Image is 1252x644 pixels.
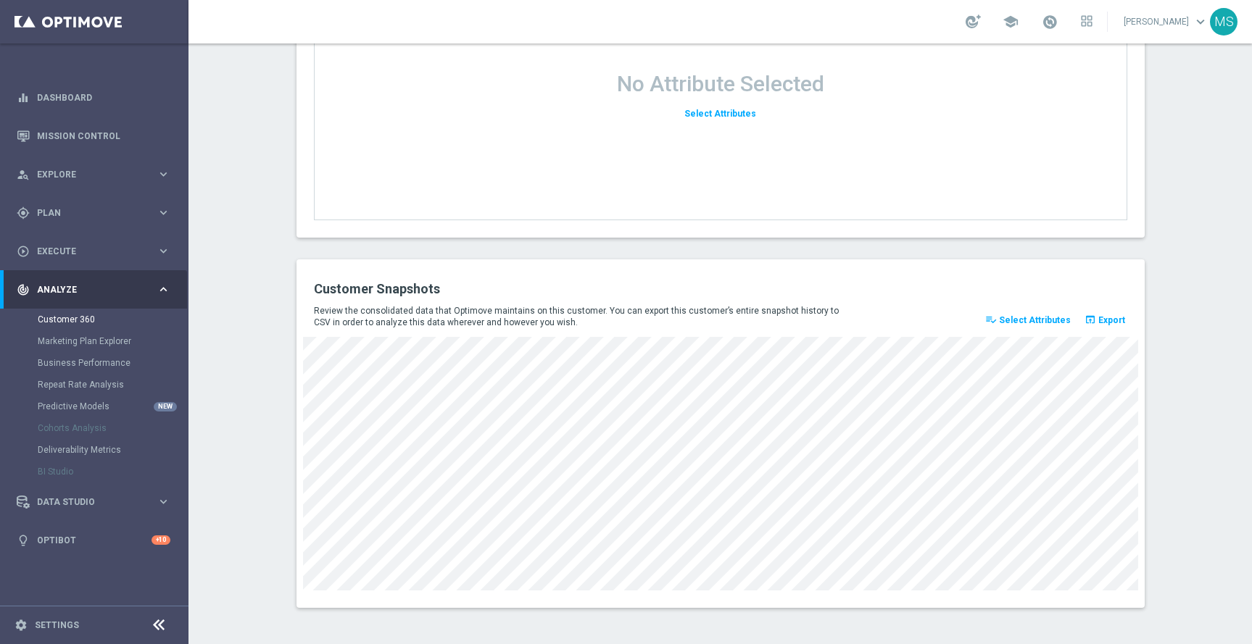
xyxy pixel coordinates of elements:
div: Mission Control [17,117,170,155]
span: Explore [37,170,157,179]
i: keyboard_arrow_right [157,244,170,258]
i: keyboard_arrow_right [157,206,170,219]
div: Customer 360 [38,309,187,330]
div: Analyze [17,283,157,296]
div: Plan [17,206,157,219]
button: Mission Control [16,130,171,142]
a: Repeat Rate Analysis [38,379,151,390]
div: Cohorts Analysis [38,417,187,439]
div: Predictive Models [38,396,187,417]
div: Marketing Plan Explorer [38,330,187,352]
a: Settings [35,621,79,630]
button: playlist_add_check Select Attributes [983,310,1073,330]
i: keyboard_arrow_right [157,283,170,296]
button: track_changes Analyze keyboard_arrow_right [16,284,171,296]
i: keyboard_arrow_right [157,495,170,509]
div: Repeat Rate Analysis [38,374,187,396]
button: Select Attributes [682,104,758,124]
button: play_circle_outline Execute keyboard_arrow_right [16,246,171,257]
div: Data Studio [17,495,157,509]
div: Execute [17,245,157,258]
button: person_search Explore keyboard_arrow_right [16,169,171,180]
a: Customer 360 [38,314,151,325]
i: track_changes [17,283,30,296]
a: Marketing Plan Explorer [38,335,151,347]
a: Dashboard [37,78,170,117]
div: Dashboard [17,78,170,117]
span: Analyze [37,285,157,294]
span: Select Attributes [684,109,756,119]
i: playlist_add_check [985,314,997,325]
a: Deliverability Metrics [38,444,151,456]
div: +10 [152,535,170,545]
p: Review the consolidated data that Optimove maintains on this customer. You can export this custom... [314,305,849,328]
i: settings [14,619,28,632]
button: Data Studio keyboard_arrow_right [16,496,171,508]
div: MS [1210,8,1238,35]
i: gps_fixed [17,206,30,219]
i: equalizer [17,91,30,104]
a: Optibot [37,521,152,559]
button: lightbulb Optibot +10 [16,535,171,546]
div: Business Performance [38,352,187,374]
div: NEW [154,402,177,411]
span: Execute [37,247,157,256]
button: gps_fixed Plan keyboard_arrow_right [16,207,171,219]
button: equalizer Dashboard [16,92,171,104]
a: Predictive Models [38,401,151,412]
h2: Customer Snapshots [314,280,710,298]
h1: No Attribute Selected [617,71,824,97]
div: Optibot [17,521,170,559]
div: Deliverability Metrics [38,439,187,461]
i: play_circle_outline [17,245,30,258]
i: person_search [17,168,30,181]
span: Select Attributes [999,315,1071,325]
span: Export [1098,315,1125,325]
button: open_in_browser Export [1082,310,1127,330]
a: [PERSON_NAME]keyboard_arrow_down [1122,11,1210,33]
div: Explore [17,168,157,181]
a: Business Performance [38,357,151,369]
i: keyboard_arrow_right [157,167,170,181]
span: Data Studio [37,498,157,506]
span: keyboard_arrow_down [1193,14,1209,30]
i: lightbulb [17,534,30,547]
div: BI Studio [38,461,187,482]
span: school [1003,14,1019,30]
a: Mission Control [37,117,170,155]
span: Plan [37,209,157,217]
i: open_in_browser [1085,314,1096,325]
